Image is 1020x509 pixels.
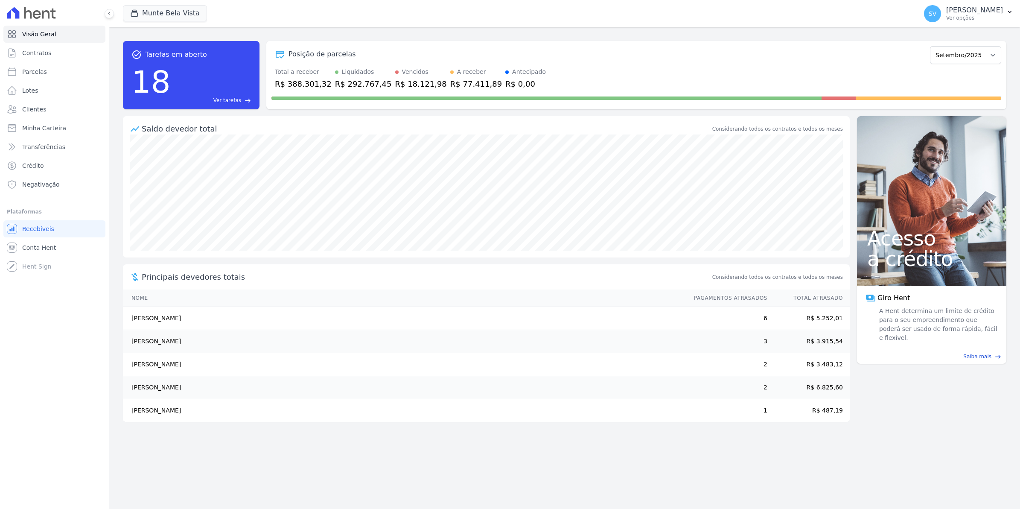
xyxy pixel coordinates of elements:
[686,399,768,422] td: 1
[142,123,711,135] div: Saldo devedor total
[22,105,46,114] span: Clientes
[3,82,105,99] a: Lotes
[22,49,51,57] span: Contratos
[22,67,47,76] span: Parcelas
[22,124,66,132] span: Minha Carteira
[22,180,60,189] span: Negativação
[712,125,843,133] div: Considerando todos os contratos e todos os meses
[3,157,105,174] a: Crédito
[877,293,910,303] span: Giro Hent
[686,307,768,330] td: 6
[712,273,843,281] span: Considerando todos os contratos e todos os meses
[213,97,241,104] span: Ver tarefas
[3,176,105,193] a: Negativação
[686,330,768,353] td: 3
[3,26,105,43] a: Visão Geral
[335,78,392,90] div: R$ 292.767,45
[3,63,105,80] a: Parcelas
[686,353,768,376] td: 2
[3,239,105,256] a: Conta Hent
[3,101,105,118] a: Clientes
[145,50,207,60] span: Tarefas em aberto
[22,30,56,38] span: Visão Geral
[22,86,38,95] span: Lotes
[22,243,56,252] span: Conta Hent
[686,376,768,399] td: 2
[174,97,251,104] a: Ver tarefas east
[768,307,850,330] td: R$ 5.252,01
[768,353,850,376] td: R$ 3.483,12
[22,225,54,233] span: Recebíveis
[3,44,105,61] a: Contratos
[963,353,991,360] span: Saiba mais
[995,354,1001,360] span: east
[917,2,1020,26] button: SV [PERSON_NAME] Ver opções
[686,290,768,307] th: Pagamentos Atrasados
[123,307,686,330] td: [PERSON_NAME]
[457,67,486,76] div: A receber
[123,330,686,353] td: [PERSON_NAME]
[946,6,1003,15] p: [PERSON_NAME]
[867,249,996,269] span: a crédito
[289,49,356,59] div: Posição de parcelas
[123,353,686,376] td: [PERSON_NAME]
[768,376,850,399] td: R$ 6.825,60
[131,60,171,104] div: 18
[342,67,374,76] div: Liquidados
[450,78,502,90] div: R$ 77.411,89
[275,67,332,76] div: Total a receber
[3,120,105,137] a: Minha Carteira
[7,207,102,217] div: Plataformas
[867,228,996,249] span: Acesso
[123,5,207,21] button: Munte Bela Vista
[142,271,711,283] span: Principais devedores totais
[3,220,105,237] a: Recebíveis
[768,330,850,353] td: R$ 3.915,54
[402,67,428,76] div: Vencidos
[512,67,546,76] div: Antecipado
[929,11,936,17] span: SV
[123,399,686,422] td: [PERSON_NAME]
[505,78,546,90] div: R$ 0,00
[877,307,998,342] span: A Hent determina um limite de crédito para o seu empreendimento que poderá ser usado de forma ráp...
[946,15,1003,21] p: Ver opções
[395,78,447,90] div: R$ 18.121,98
[123,290,686,307] th: Nome
[768,399,850,422] td: R$ 487,19
[862,353,1001,360] a: Saiba mais east
[768,290,850,307] th: Total Atrasado
[123,376,686,399] td: [PERSON_NAME]
[275,78,332,90] div: R$ 388.301,32
[245,97,251,104] span: east
[131,50,142,60] span: task_alt
[3,138,105,155] a: Transferências
[22,143,65,151] span: Transferências
[22,161,44,170] span: Crédito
